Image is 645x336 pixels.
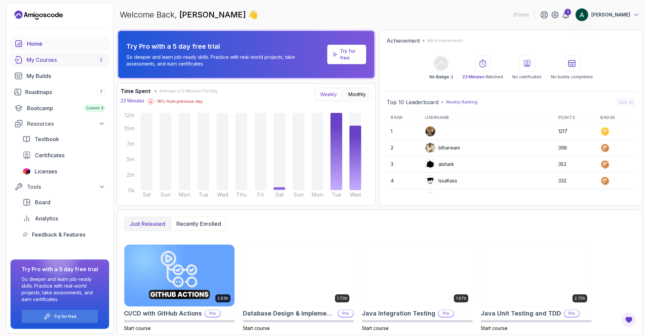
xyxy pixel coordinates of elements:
[387,37,420,45] h2: Achievement
[86,106,103,111] span: Cohort 3
[387,98,438,106] h2: Top 10 Leaderboard
[179,10,248,19] span: [PERSON_NAME]
[10,181,109,193] button: Tools
[425,176,435,186] img: user profile image
[35,151,64,159] span: Certificates
[591,11,630,18] p: [PERSON_NAME]
[124,217,171,230] button: Just released
[425,192,435,202] img: default monster avatar
[554,112,596,123] th: Points
[160,191,171,198] tspan: Sun
[243,244,354,332] a: Database Design & Implementation card1.70hDatabase Design & ImplementationProStart course
[121,97,144,104] p: 23 Minutes
[350,191,361,198] tspan: Wed
[311,191,323,198] tspan: Mon
[429,74,453,80] p: No Badge :(
[155,99,203,104] p: -16 % from previous day
[481,244,592,332] a: Java Unit Testing and TDD card2.75hJava Unit Testing and TDDProStart course
[362,245,472,306] img: Java Integration Testing card
[236,191,247,198] tspan: Thu
[130,220,165,228] p: Just released
[387,123,421,140] td: 1
[27,104,105,112] div: Bootcamp
[126,54,325,67] p: Go deeper and learn job-ready skills. Practice with real-world projects, take assessments, and ea...
[554,173,596,189] td: 332
[362,309,435,318] h2: Java Integration Testing
[387,112,421,123] th: Rank
[425,192,468,203] div: GabrielRoger
[127,140,134,147] tspan: 7m
[616,97,635,107] button: See all
[574,296,585,301] p: 2.75h
[27,72,105,80] div: My Builds
[124,112,134,119] tspan: 12m
[257,191,264,198] tspan: Fri
[554,156,596,173] td: 353
[481,309,561,318] h2: Java Unit Testing and TDD
[462,74,503,80] p: Watched
[564,310,579,317] p: Pro
[124,309,202,318] h2: CI/CD with GitHub Actions
[100,57,102,62] span: 2
[124,244,235,332] a: CI/CD with GitHub Actions card2.63hCI/CD with GitHub ActionsProStart course
[159,88,218,94] span: Average of 2 Minutes Per Day
[327,45,366,64] a: Try for free
[21,276,98,303] p: Go deeper and learn job-ready skills. Practice with real-world projects, take assessments, and ea...
[32,230,85,239] span: Feedback & Features
[124,325,151,331] span: Start course
[205,310,220,317] p: Pro
[421,112,554,123] th: Username
[120,9,258,20] p: Welcome Back,
[439,310,454,317] p: Pro
[425,126,435,136] img: user profile image
[596,112,635,123] th: Badge
[575,8,640,22] button: user profile image[PERSON_NAME]
[293,191,304,198] tspan: Sun
[621,312,637,328] button: Open Feedback Button
[21,309,98,323] button: Try for free
[387,189,421,206] td: 5
[425,159,454,170] div: alshark
[124,245,234,306] img: CI/CD with GitHub Actions card
[387,156,421,173] td: 3
[446,99,477,105] p: Weekly Ranking
[18,149,109,162] a: certificates
[337,296,347,301] p: 1.70h
[18,212,109,225] a: analytics
[362,244,473,332] a: Java Integration Testing card1.67hJava Integration TestingProStart course
[513,11,529,18] p: 2 Points
[14,10,63,20] a: Landing page
[562,11,570,19] a: 1
[171,217,226,230] button: Recently enrolled
[121,87,150,95] h3: Time Spent
[338,310,353,317] p: Pro
[18,132,109,146] a: textbook
[387,173,421,189] td: 4
[340,48,361,61] a: Try for free
[427,38,463,43] p: My Achievements
[126,42,325,51] p: Try Pro with a 5 day free trial
[27,120,105,128] div: Resources
[10,118,109,130] button: Resources
[316,89,341,100] button: Weekly
[481,245,591,306] img: Java Unit Testing and TDD card
[243,325,270,331] span: Start course
[100,89,102,95] span: 7
[247,8,260,22] span: 👋
[387,140,421,156] td: 2
[425,175,457,186] div: IssaKass
[27,183,105,191] div: Tools
[35,214,58,222] span: Analytics
[124,125,134,132] tspan: 10m
[25,88,105,96] div: Roadmaps
[456,296,466,301] p: 1.67h
[127,156,134,163] tspan: 5m
[10,69,109,83] a: builds
[23,168,31,175] img: jetbrains icon
[575,8,588,21] img: user profile image
[462,74,484,79] span: 23 Minutes
[176,220,221,228] p: Recently enrolled
[18,196,109,209] a: board
[127,171,134,178] tspan: 2m
[54,314,77,319] p: Try for free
